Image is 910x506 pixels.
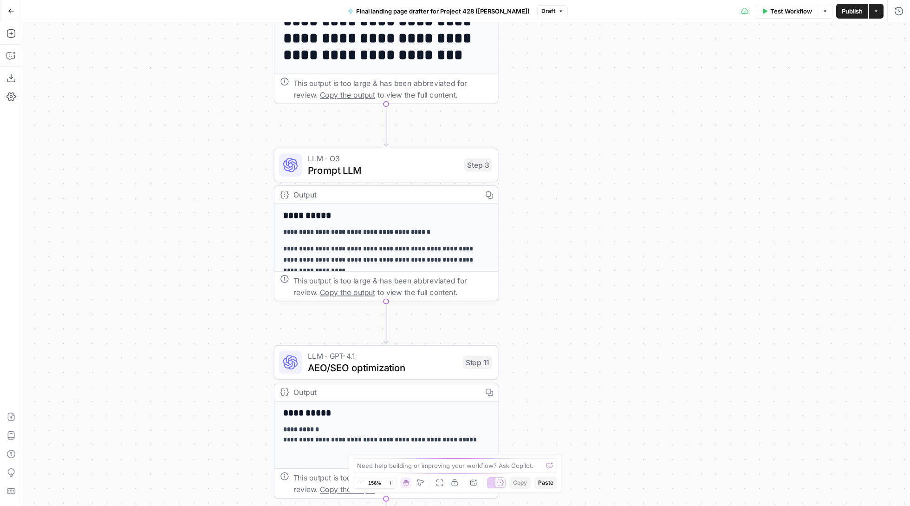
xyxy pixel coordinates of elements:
[308,360,457,375] span: AEO/SEO optimization
[770,7,812,16] span: Test Workflow
[384,105,388,146] g: Edge from step_2 to step_3
[320,485,375,494] span: Copy the output
[308,350,457,361] span: LLM · GPT-4.1
[513,479,527,487] span: Copy
[293,189,476,201] div: Output
[342,4,535,19] button: Final landing page drafter for Project 428 ([PERSON_NAME])
[384,302,388,344] g: Edge from step_3 to step_11
[464,158,492,171] div: Step 3
[368,479,381,486] span: 156%
[308,163,459,177] span: Prompt LLM
[541,7,555,15] span: Draft
[534,477,557,489] button: Paste
[463,356,492,369] div: Step 11
[356,7,530,16] span: Final landing page drafter for Project 428 ([PERSON_NAME])
[842,7,863,16] span: Publish
[293,77,492,100] div: This output is too large & has been abbreviated for review. to view the full content.
[320,90,375,99] span: Copy the output
[509,477,531,489] button: Copy
[836,4,868,19] button: Publish
[308,153,459,164] span: LLM · O3
[320,288,375,296] span: Copy the output
[538,479,553,487] span: Paste
[293,472,492,495] div: This output is too large & has been abbreviated for review. to view the full content.
[293,386,476,398] div: Output
[756,4,818,19] button: Test Workflow
[293,275,492,298] div: This output is too large & has been abbreviated for review. to view the full content.
[537,5,568,17] button: Draft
